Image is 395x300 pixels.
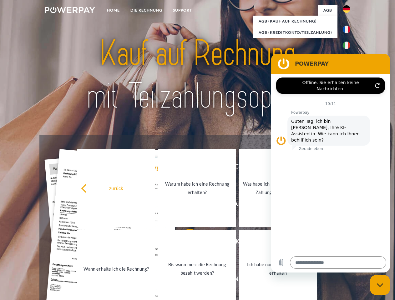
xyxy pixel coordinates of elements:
[318,5,337,16] a: agb
[343,42,350,49] img: it
[253,27,337,38] a: AGB (Kreditkonto/Teilzahlung)
[45,7,95,13] img: logo-powerpay-white.svg
[81,264,151,273] div: Wann erhalte ich die Rechnung?
[102,5,125,16] a: Home
[243,260,313,277] div: Ich habe nur eine Teillieferung erhalten
[239,149,317,227] a: Was habe ich noch offen, ist meine Zahlung eingegangen?
[168,5,197,16] a: SUPPORT
[60,30,335,120] img: title-powerpay_de.svg
[253,16,337,27] a: AGB (Kauf auf Rechnung)
[162,260,232,277] div: Bis wann muss die Rechnung bezahlt werden?
[243,180,313,197] div: Was habe ich noch offen, ist meine Zahlung eingegangen?
[343,26,350,33] img: fr
[81,184,151,192] div: zurück
[162,180,232,197] div: Warum habe ich eine Rechnung erhalten?
[370,275,390,295] iframe: Schaltfläche zum Öffnen des Messaging-Fensters; Konversation läuft
[271,54,390,272] iframe: Messaging-Fenster
[343,5,350,13] img: de
[125,5,168,16] a: DIE RECHNUNG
